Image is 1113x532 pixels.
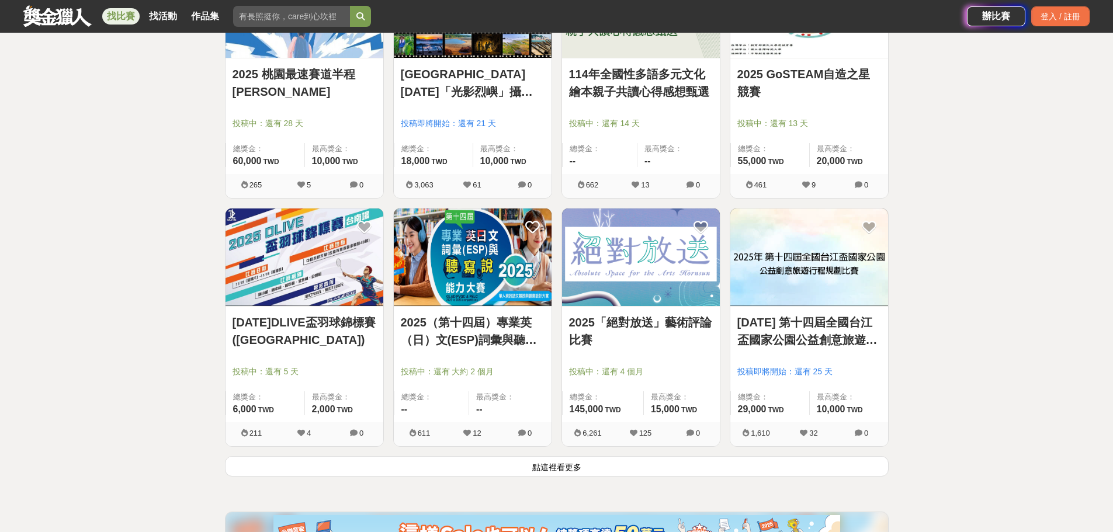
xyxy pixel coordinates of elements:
[651,404,679,414] span: 15,000
[528,180,532,189] span: 0
[562,208,720,307] a: Cover Image
[401,366,545,378] span: 投稿中：還有 大約 2 個月
[1031,6,1090,26] div: 登入 / 註冊
[730,208,888,306] img: Cover Image
[480,143,545,155] span: 最高獎金：
[847,158,862,166] span: TWD
[226,208,383,306] img: Cover Image
[967,6,1025,26] a: 辦比賽
[681,406,697,414] span: TWD
[754,180,767,189] span: 461
[510,158,526,166] span: TWD
[476,391,545,403] span: 最高獎金：
[812,180,816,189] span: 9
[570,391,636,403] span: 總獎金：
[225,456,889,477] button: 點這裡看更多
[569,314,713,349] a: 2025「絕對放送」藝術評論比賽
[233,156,262,166] span: 60,000
[737,117,881,130] span: 投稿中：還有 13 天
[737,65,881,100] a: 2025 GoSTEAM自造之星競賽
[730,208,888,307] a: Cover Image
[102,8,140,25] a: 找比賽
[751,429,770,437] span: 1,610
[570,156,576,166] span: --
[639,429,652,437] span: 125
[473,180,481,189] span: 61
[569,366,713,378] span: 投稿中：還有 4 個月
[394,208,552,306] img: Cover Image
[737,314,881,349] a: [DATE] 第十四屆全國台江盃國家公園公益創意旅遊行程規劃比賽
[651,391,713,403] span: 最高獎金：
[144,8,182,25] a: 找活動
[233,65,376,100] a: 2025 桃園最速賽道半程[PERSON_NAME]
[263,158,279,166] span: TWD
[359,180,363,189] span: 0
[817,143,881,155] span: 最高獎金：
[249,429,262,437] span: 211
[528,429,532,437] span: 0
[817,156,845,166] span: 20,000
[401,117,545,130] span: 投稿即將開始：還有 21 天
[401,404,408,414] span: --
[258,406,274,414] span: TWD
[570,143,630,155] span: 總獎金：
[817,404,845,414] span: 10,000
[847,406,862,414] span: TWD
[186,8,224,25] a: 作品集
[307,429,311,437] span: 4
[768,406,783,414] span: TWD
[394,208,552,307] a: Cover Image
[641,180,649,189] span: 13
[233,6,350,27] input: 有長照挺你，care到心坎裡！青春出手，拍出照顧 影音徵件活動
[418,429,431,437] span: 611
[414,180,434,189] span: 3,063
[401,156,430,166] span: 18,000
[233,404,256,414] span: 6,000
[644,156,651,166] span: --
[476,404,483,414] span: --
[312,404,335,414] span: 2,000
[864,429,868,437] span: 0
[644,143,713,155] span: 最高獎金：
[312,391,376,403] span: 最高獎金：
[312,143,376,155] span: 最高獎金：
[401,314,545,349] a: 2025（第十四屆）專業英（日）文(ESP)詞彙與聽寫說能力大賽
[605,406,620,414] span: TWD
[226,208,383,307] a: Cover Image
[696,429,700,437] span: 0
[233,143,297,155] span: 總獎金：
[401,65,545,100] a: [GEOGRAPHIC_DATA][DATE]「光影烈嶼」攝影比賽
[809,429,817,437] span: 32
[473,429,481,437] span: 12
[312,156,341,166] span: 10,000
[401,391,462,403] span: 總獎金：
[401,143,466,155] span: 總獎金：
[817,391,881,403] span: 最高獎金：
[738,404,767,414] span: 29,000
[864,180,868,189] span: 0
[570,404,604,414] span: 145,000
[562,208,720,306] img: Cover Image
[480,156,509,166] span: 10,000
[337,406,353,414] span: TWD
[768,158,783,166] span: TWD
[233,366,376,378] span: 投稿中：還有 5 天
[569,65,713,100] a: 114年全國性多語多元文化繪本親子共讀心得感想甄選
[233,314,376,349] a: [DATE]DLIVE盃羽球錦標賽([GEOGRAPHIC_DATA])
[738,143,802,155] span: 總獎金：
[233,117,376,130] span: 投稿中：還有 28 天
[738,391,802,403] span: 總獎金：
[342,158,358,166] span: TWD
[569,117,713,130] span: 投稿中：還有 14 天
[737,366,881,378] span: 投稿即將開始：還有 25 天
[249,180,262,189] span: 265
[696,180,700,189] span: 0
[582,429,602,437] span: 6,261
[586,180,599,189] span: 662
[233,391,297,403] span: 總獎金：
[307,180,311,189] span: 5
[738,156,767,166] span: 55,000
[359,429,363,437] span: 0
[431,158,447,166] span: TWD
